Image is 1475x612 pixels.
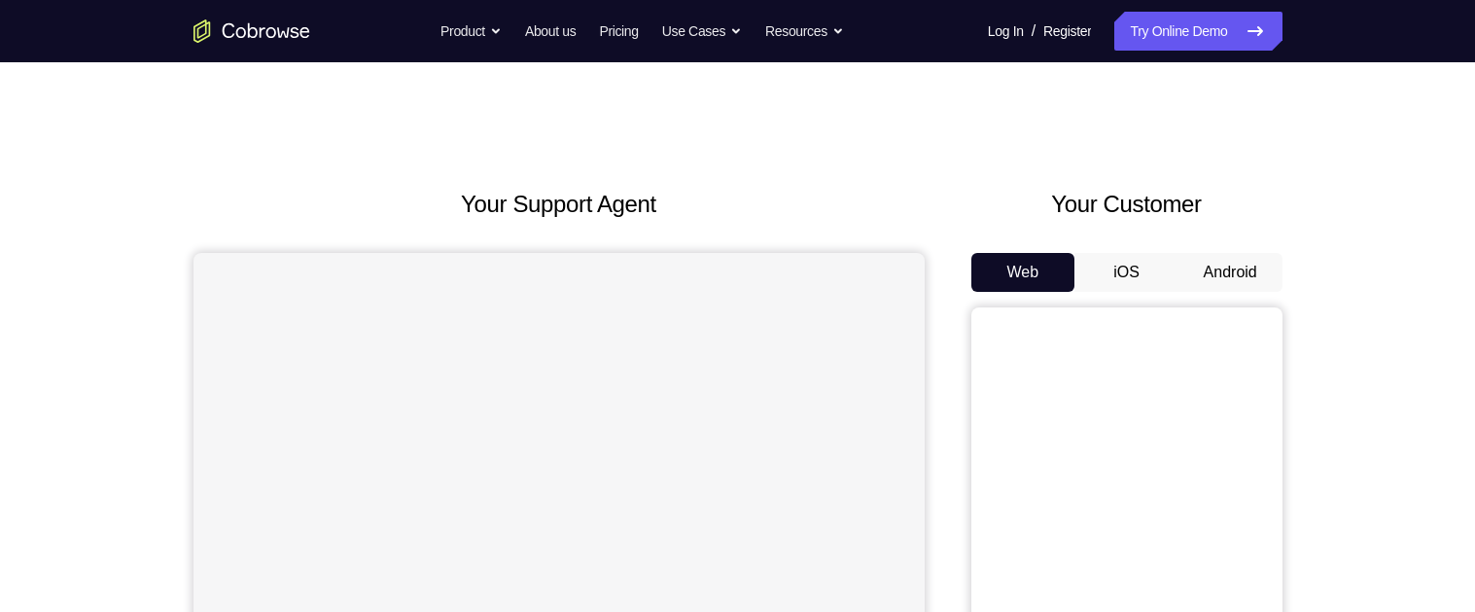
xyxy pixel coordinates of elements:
button: Resources [765,12,844,51]
a: Pricing [599,12,638,51]
button: Android [1178,253,1282,292]
a: Register [1043,12,1091,51]
button: Use Cases [662,12,742,51]
a: Log In [988,12,1024,51]
h2: Your Support Agent [193,187,925,222]
a: Try Online Demo [1114,12,1282,51]
a: Go to the home page [193,19,310,43]
span: / [1032,19,1036,43]
button: iOS [1074,253,1178,292]
button: Product [440,12,502,51]
a: About us [525,12,576,51]
button: Web [971,253,1075,292]
h2: Your Customer [971,187,1282,222]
